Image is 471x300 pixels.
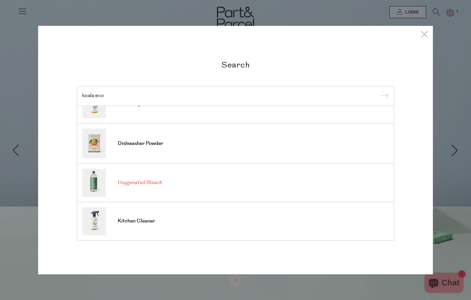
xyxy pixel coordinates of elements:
[82,128,106,158] img: Dishwasher Powder
[118,101,141,108] span: Dish Soap
[82,169,389,197] a: Oxygenated Bleach
[82,207,389,235] a: Kitchen Cleaner
[77,60,394,69] h2: Search
[82,93,389,98] input: Search
[82,207,106,235] img: Kitchen Cleaner
[118,218,155,224] span: Kitchen Cleaner
[118,140,163,147] span: Dishwasher Powder
[82,128,389,158] a: Dishwasher Powder
[82,169,106,197] img: Oxygenated Bleach
[118,179,162,186] span: Oxygenated Bleach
